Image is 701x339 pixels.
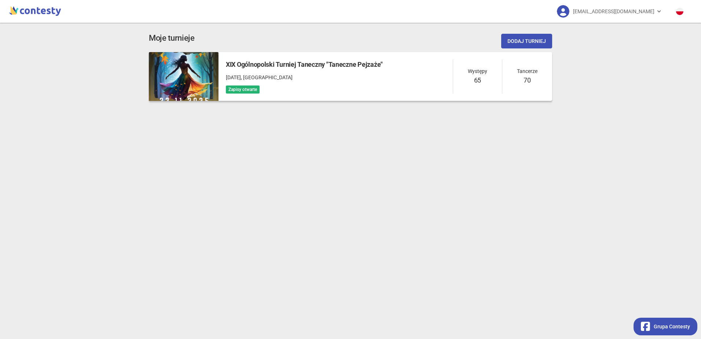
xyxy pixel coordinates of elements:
h3: Moje turnieje [149,32,195,45]
h5: XIX Ogólnopolski Turniej Taneczny "Taneczne Pejzaże" [226,59,383,70]
h5: 70 [524,75,531,85]
h5: 65 [474,75,481,85]
span: [DATE] [226,74,241,80]
span: Zapisy otwarte [226,85,260,94]
span: , [GEOGRAPHIC_DATA] [241,74,293,80]
span: [EMAIL_ADDRESS][DOMAIN_NAME] [573,4,654,19]
button: Dodaj turniej [501,34,552,48]
app-title: competition-list.title [149,32,195,45]
span: Grupa Contesty [654,322,690,331]
span: Występy [468,67,487,75]
span: Tancerze [517,67,537,75]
